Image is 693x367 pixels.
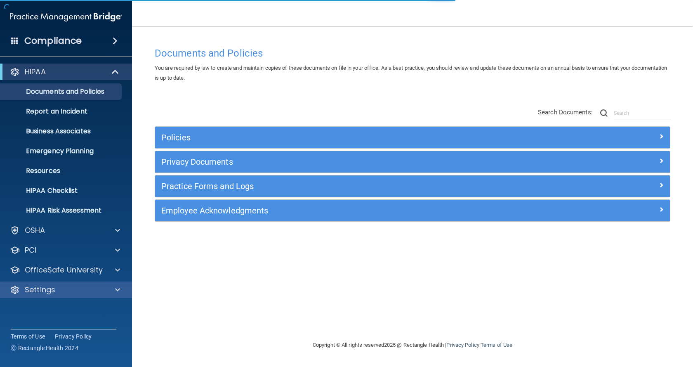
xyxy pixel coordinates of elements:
p: Resources [5,167,118,175]
h5: Employee Acknowledgments [161,206,535,215]
h4: Compliance [24,35,82,47]
p: PCI [25,245,36,255]
p: OSHA [25,225,45,235]
h5: Privacy Documents [161,157,535,166]
a: HIPAA [10,67,120,77]
h4: Documents and Policies [155,48,670,59]
p: Report an Incident [5,107,118,116]
div: Copyright © All rights reserved 2025 @ Rectangle Health | | [262,332,563,358]
a: Privacy Policy [446,342,479,348]
p: HIPAA [25,67,46,77]
a: Terms of Use [481,342,512,348]
span: You are required by law to create and maintain copies of these documents on file in your office. ... [155,65,667,81]
p: HIPAA Risk Assessment [5,206,118,215]
img: PMB logo [10,9,122,25]
a: Practice Forms and Logs [161,180,664,193]
a: Employee Acknowledgments [161,204,664,217]
iframe: Drift Widget Chat Controller [549,308,683,341]
a: PCI [10,245,120,255]
p: OfficeSafe University [25,265,103,275]
a: Terms of Use [11,332,45,341]
a: Policies [161,131,664,144]
a: Privacy Policy [55,332,92,341]
a: OSHA [10,225,120,235]
img: ic-search.3b580494.png [600,109,608,117]
a: Privacy Documents [161,155,664,168]
h5: Practice Forms and Logs [161,182,535,191]
a: Settings [10,285,120,295]
p: Documents and Policies [5,88,118,96]
p: Emergency Planning [5,147,118,155]
span: Search Documents: [538,109,593,116]
p: Settings [25,285,55,295]
span: Ⓒ Rectangle Health 2024 [11,344,78,352]
a: OfficeSafe University [10,265,120,275]
p: Business Associates [5,127,118,135]
p: HIPAA Checklist [5,187,118,195]
input: Search [614,107,670,119]
h5: Policies [161,133,535,142]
